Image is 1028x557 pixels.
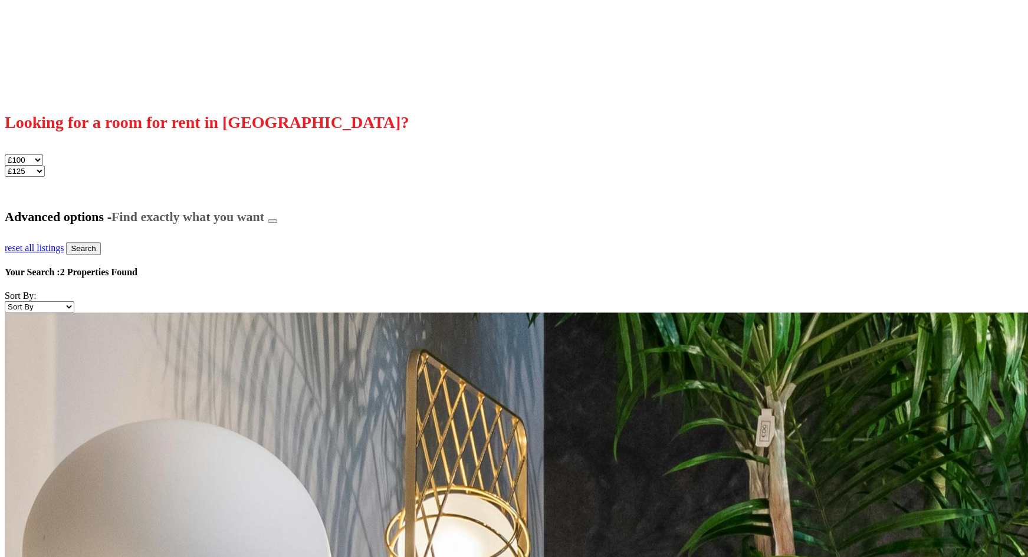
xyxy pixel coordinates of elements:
input: Search [66,242,100,255]
span: Find exactly what you want [111,209,264,224]
h4: Your Search : [5,267,1023,278]
a: reset all listings [5,243,64,253]
h2: Looking for a room for rent in [GEOGRAPHIC_DATA]? [5,113,1023,141]
h3: Advanced options - [5,209,1023,225]
span: 2 Properties Found [60,267,137,277]
label: Sort By: [5,291,37,301]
